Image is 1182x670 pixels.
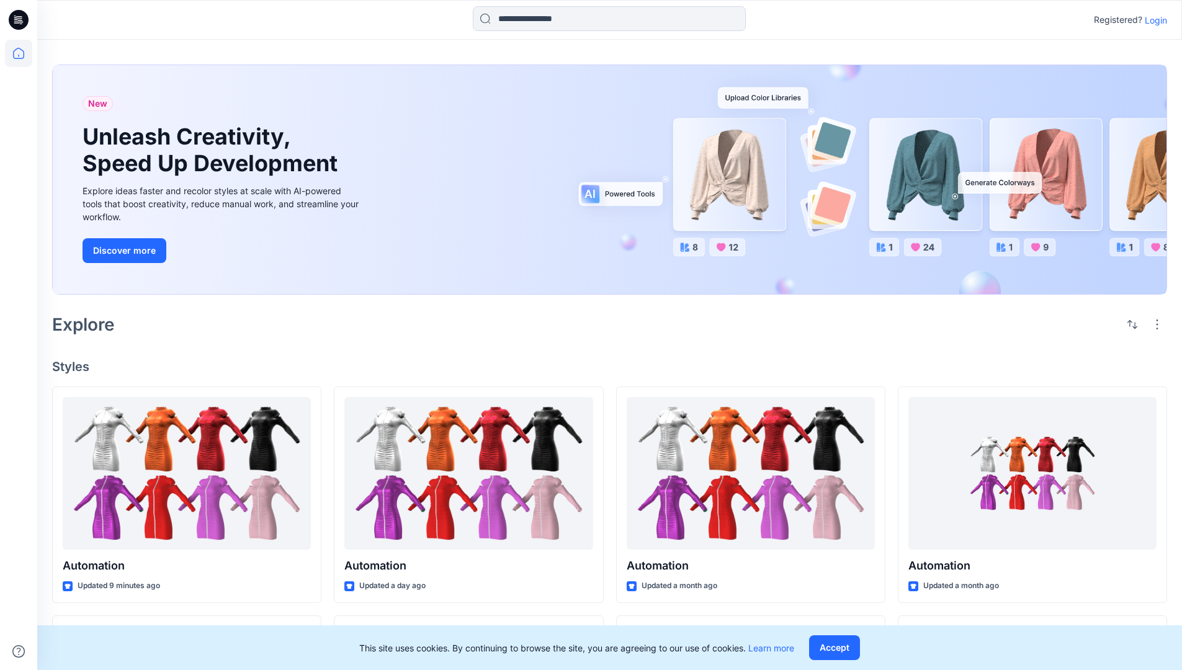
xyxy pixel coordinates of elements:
[908,557,1157,574] p: Automation
[627,397,875,550] a: Automation
[1145,14,1167,27] p: Login
[809,635,860,660] button: Accept
[63,557,311,574] p: Automation
[627,557,875,574] p: Automation
[359,579,426,592] p: Updated a day ago
[1094,12,1142,27] p: Registered?
[344,557,593,574] p: Automation
[344,397,593,550] a: Automation
[83,238,362,263] a: Discover more
[748,643,794,653] a: Learn more
[78,579,160,592] p: Updated 9 minutes ago
[83,184,362,223] div: Explore ideas faster and recolor styles at scale with AI-powered tools that boost creativity, red...
[359,641,794,654] p: This site uses cookies. By continuing to browse the site, you are agreeing to our use of cookies.
[88,96,107,111] span: New
[83,238,166,263] button: Discover more
[908,397,1157,550] a: Automation
[923,579,999,592] p: Updated a month ago
[63,397,311,550] a: Automation
[642,579,717,592] p: Updated a month ago
[52,359,1167,374] h4: Styles
[83,123,343,177] h1: Unleash Creativity, Speed Up Development
[52,315,115,334] h2: Explore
